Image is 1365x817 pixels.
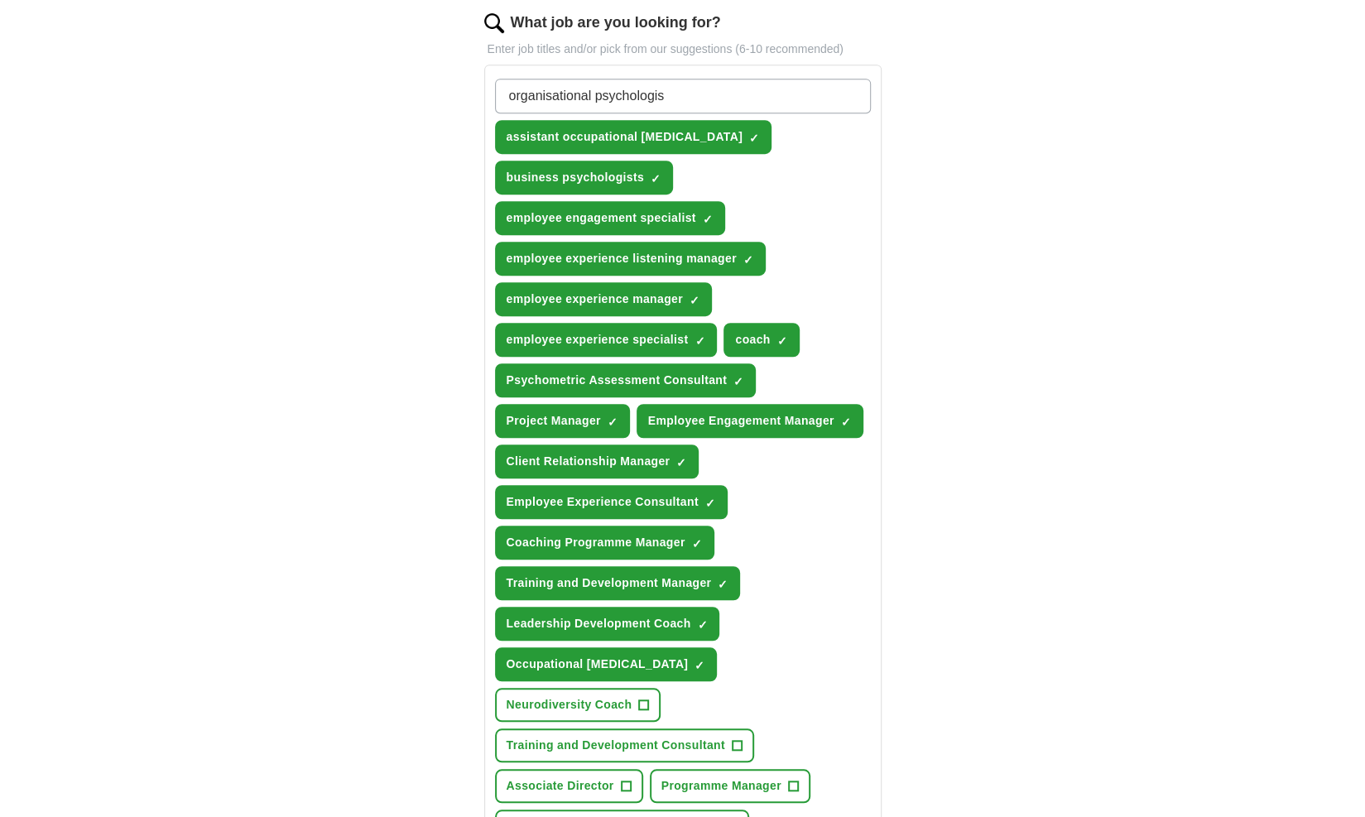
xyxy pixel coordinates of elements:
span: ✓ [743,253,753,267]
span: ✓ [608,416,618,429]
p: Enter job titles and/or pick from our suggestions (6-10 recommended) [484,41,882,58]
span: ✓ [705,497,715,510]
span: Programme Manager [661,777,781,795]
input: Type a job title and press enter [495,79,871,113]
button: Project Manager✓ [495,404,630,438]
span: Occupational [MEDICAL_DATA] [507,656,689,673]
span: ✓ [777,334,787,348]
span: ✓ [695,334,704,348]
span: assistant occupational [MEDICAL_DATA] [507,128,743,146]
button: Coaching Programme Manager✓ [495,526,714,560]
span: Associate Director [507,777,614,795]
span: ✓ [703,213,713,226]
span: Project Manager [507,412,601,430]
button: Employee Engagement Manager✓ [637,404,863,438]
span: ✓ [690,294,699,307]
span: Training and Development Consultant [507,737,725,754]
span: Training and Development Manager [507,574,712,592]
button: assistant occupational [MEDICAL_DATA]✓ [495,120,771,154]
button: employee experience specialist✓ [495,323,718,357]
span: ✓ [718,578,728,591]
span: ✓ [695,659,704,672]
span: Coaching Programme Manager [507,534,685,551]
img: search.png [484,13,504,33]
button: coach✓ [723,323,799,357]
span: Employee Engagement Manager [648,412,834,430]
button: Associate Director [495,769,643,803]
span: Neurodiversity Coach [507,696,632,714]
button: employee experience listening manager✓ [495,242,766,276]
span: employee engagement specialist [507,209,696,227]
span: Client Relationship Manager [507,453,670,470]
span: Leadership Development Coach [507,615,691,632]
button: Programme Manager [650,769,810,803]
span: ✓ [749,132,759,145]
span: Employee Experience Consultant [507,493,699,511]
button: Occupational [MEDICAL_DATA]✓ [495,647,718,681]
button: Employee Experience Consultant✓ [495,485,728,519]
button: Training and Development Consultant [495,728,754,762]
button: Client Relationship Manager✓ [495,445,699,478]
label: What job are you looking for? [511,12,721,34]
span: Psychometric Assessment Consultant [507,372,728,389]
button: employee engagement specialist✓ [495,201,725,235]
button: Neurodiversity Coach [495,688,661,722]
span: ✓ [676,456,686,469]
span: ✓ [733,375,743,388]
span: employee experience manager [507,291,683,308]
span: ✓ [692,537,702,550]
button: employee experience manager✓ [495,282,712,316]
button: Psychometric Assessment Consultant✓ [495,363,757,397]
span: employee experience listening manager [507,250,737,267]
button: Leadership Development Coach✓ [495,607,720,641]
span: ✓ [697,618,707,632]
span: employee experience specialist [507,331,689,348]
button: Training and Development Manager✓ [495,566,741,600]
span: ✓ [841,416,851,429]
span: coach [735,331,770,348]
span: ✓ [651,172,661,185]
span: business psychologists [507,169,644,186]
button: business psychologists✓ [495,161,673,195]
